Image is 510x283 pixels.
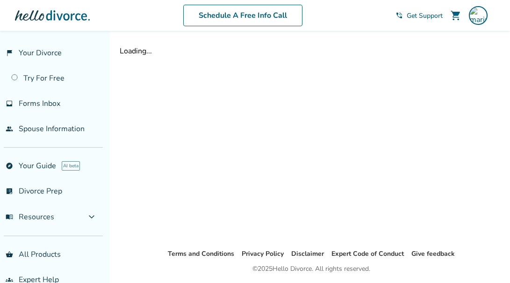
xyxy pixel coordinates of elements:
li: Give feedback [411,248,455,260]
span: expand_more [86,211,97,223]
a: Schedule A Free Info Call [183,5,302,26]
div: © 2025 Hello Divorce. All rights reserved. [252,263,370,275]
span: Forms Inbox [19,98,60,109]
span: shopping_basket [6,251,13,258]
a: phone_in_talkGet Support [395,11,443,20]
span: menu_book [6,213,13,221]
li: Disclaimer [291,248,324,260]
a: Terms and Conditions [168,249,234,258]
span: Resources [6,212,54,222]
span: phone_in_talk [395,12,403,19]
div: Loading... [120,46,503,56]
span: flag_2 [6,49,13,57]
span: list_alt_check [6,187,13,195]
span: shopping_cart [450,10,461,21]
span: people [6,125,13,133]
a: Expert Code of Conduct [331,249,404,258]
span: explore [6,162,13,170]
img: marine.havel@gmail.com [469,6,488,25]
span: AI beta [62,161,80,171]
span: Get Support [407,11,443,20]
span: inbox [6,100,13,107]
a: Privacy Policy [242,249,284,258]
